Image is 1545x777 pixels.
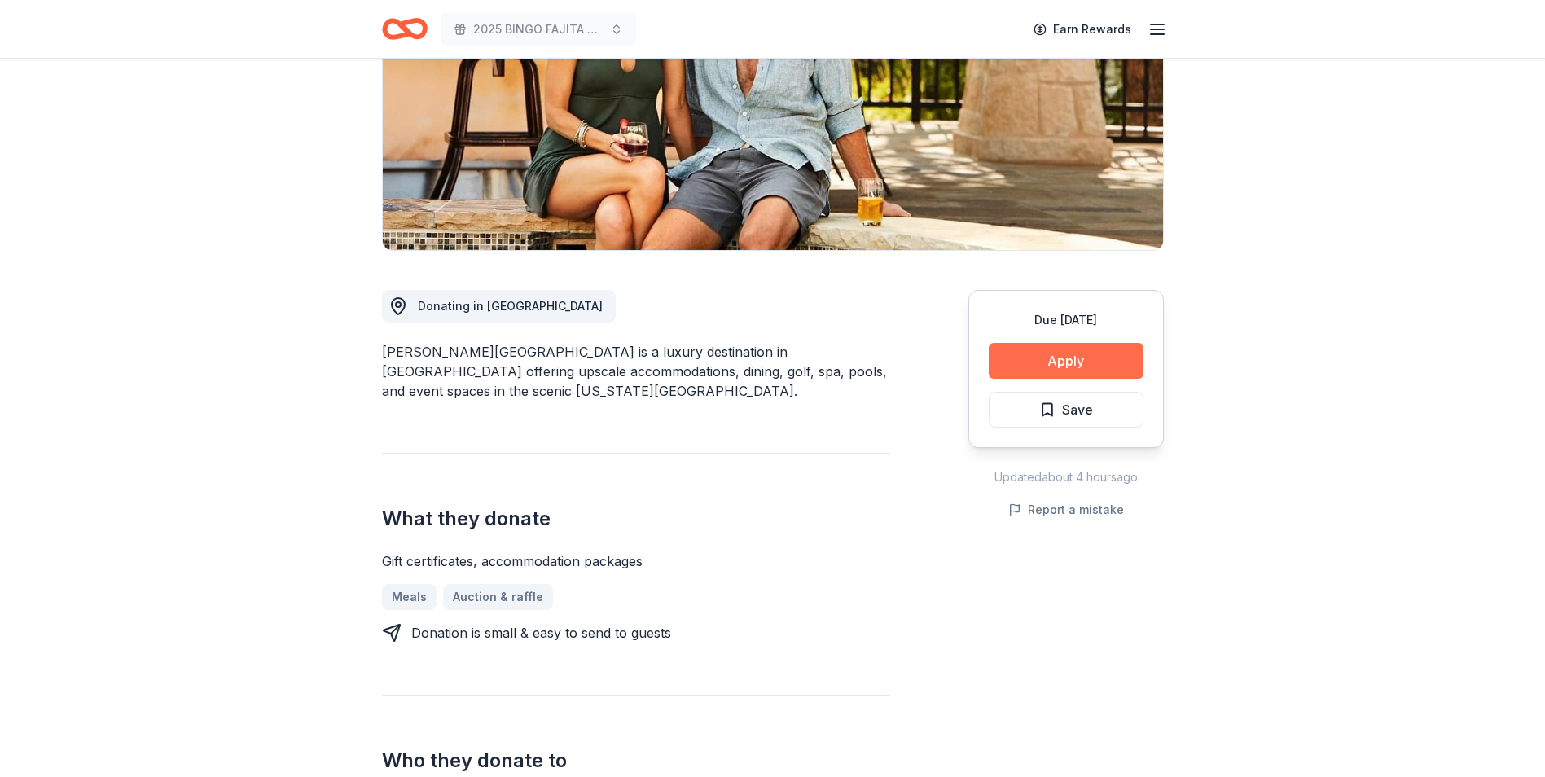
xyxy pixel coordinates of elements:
[382,342,890,401] div: [PERSON_NAME][GEOGRAPHIC_DATA] is a luxury destination in [GEOGRAPHIC_DATA] offering upscale acco...
[443,584,553,610] a: Auction & raffle
[382,10,428,48] a: Home
[411,623,671,643] div: Donation is small & easy to send to guests
[382,584,437,610] a: Meals
[989,392,1143,428] button: Save
[989,343,1143,379] button: Apply
[1008,500,1124,520] button: Report a mistake
[1062,399,1093,420] span: Save
[968,468,1164,487] div: Updated about 4 hours ago
[382,748,890,774] h2: Who they donate to
[1024,15,1141,44] a: Earn Rewards
[989,310,1143,330] div: Due [DATE]
[441,13,636,46] button: 2025 BINGO FAJITA NIGHT
[418,299,603,313] span: Donating in [GEOGRAPHIC_DATA]
[382,551,890,571] div: Gift certificates, accommodation packages
[382,506,890,532] h2: What they donate
[473,20,604,39] span: 2025 BINGO FAJITA NIGHT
